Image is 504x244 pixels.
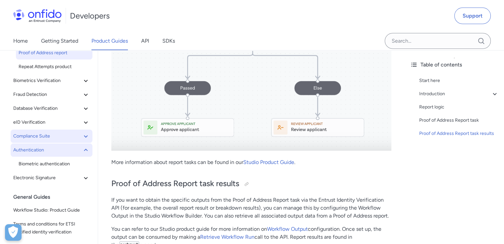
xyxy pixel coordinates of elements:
span: Fraud Detection [13,91,82,99]
button: Compliance Suite [11,130,92,143]
a: Support [454,8,491,24]
button: eID Verification [11,116,92,129]
span: Biometric authentication [19,160,90,168]
div: General Guides [13,190,95,204]
a: API [141,32,149,50]
span: Proof of Address report [19,49,90,57]
a: Proof of Address Report task [419,116,499,124]
a: Getting Started [41,32,78,50]
span: Repeat Attempts product [19,63,90,71]
div: Table of contents [410,61,499,69]
a: Retrieve Workflow Run [200,234,254,240]
button: Fraud Detection [11,88,92,101]
button: Open Preferences [5,224,22,241]
span: Biometrics Verification [13,77,82,85]
a: Terms and conditions for ETSI certified identity verification [11,218,92,239]
span: Database Verification [13,104,82,112]
a: Studio Product Guide [243,159,294,165]
img: Onfido Logo [13,9,62,22]
a: Start here [419,77,499,85]
a: Introduction [419,90,499,98]
div: Cookie Preferences [5,224,22,241]
a: SDKs [162,32,175,50]
p: If you want to obtain the specific outputs from the Proof of Address Report task via the Entrust ... [111,196,391,220]
a: Report logic [419,103,499,111]
a: Biometric authentication [16,157,92,171]
span: Authentication [13,146,82,154]
a: Proof of Address Report task results [419,130,499,138]
a: Proof of Address report [16,46,92,60]
button: Database Verification [11,102,92,115]
input: Onfido search input field [385,33,491,49]
a: Product Guides [91,32,128,50]
h1: Developers [70,11,110,21]
span: Workflow Studio: Product Guide [13,206,90,214]
span: Terms and conditions for ETSI certified identity verification [13,220,90,236]
a: Workflow Output [267,226,308,232]
a: Workflow Studio: Product Guide [11,204,92,217]
h2: Proof of Address Report task results [111,178,391,189]
a: Home [13,32,28,50]
button: Electronic Signature [11,171,92,184]
a: Repeat Attempts product [16,60,92,73]
span: Electronic Signature [13,174,82,182]
span: Compliance Suite [13,132,82,140]
span: eID Verification [13,118,82,126]
p: More information about report tasks can be found in our . [111,158,391,166]
button: Authentication [11,143,92,157]
button: Biometrics Verification [11,74,92,87]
